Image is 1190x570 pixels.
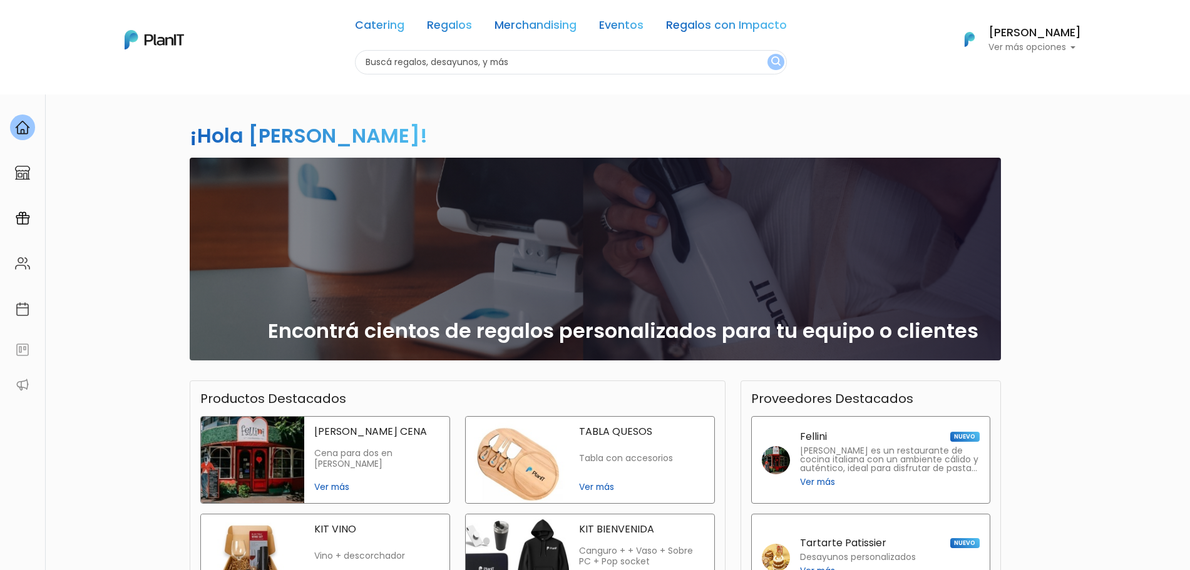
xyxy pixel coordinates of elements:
p: Ver más opciones [988,43,1081,52]
p: KIT VINO [314,524,439,534]
span: Ver más [314,481,439,494]
a: Regalos [427,20,472,35]
img: PlanIt Logo [125,30,184,49]
h2: Encontrá cientos de regalos personalizados para tu equipo o clientes [268,319,978,343]
h6: [PERSON_NAME] [988,28,1081,39]
span: NUEVO [950,538,979,548]
p: Vino + descorchador [314,551,439,561]
span: NUEVO [950,432,979,442]
p: TABLA QUESOS [579,427,704,437]
p: Cena para dos en [PERSON_NAME] [314,448,439,470]
span: Ver más [800,476,835,489]
img: PlanIt Logo [956,26,983,53]
p: Tabla con accesorios [579,453,704,464]
img: home-e721727adea9d79c4d83392d1f703f7f8bce08238fde08b1acbfd93340b81755.svg [15,120,30,135]
a: Catering [355,20,404,35]
img: search_button-432b6d5273f82d61273b3651a40e1bd1b912527efae98b1b7a1b2c0702e16a8d.svg [771,56,781,68]
span: Ver más [579,481,704,494]
img: campaigns-02234683943229c281be62815700db0a1741e53638e28bf9629b52c665b00959.svg [15,211,30,226]
a: Regalos con Impacto [666,20,787,35]
h3: Proveedores Destacados [751,391,913,406]
img: tabla quesos [466,417,569,503]
p: Canguro + + Vaso + Sobre PC + Pop socket [579,546,704,567]
p: [PERSON_NAME] CENA [314,427,439,437]
h2: ¡Hola [PERSON_NAME]! [190,121,428,150]
img: marketplace-4ceaa7011d94191e9ded77b95e3339b90024bf715f7c57f8cf31f2d8c509eaba.svg [15,165,30,180]
p: Fellini [800,432,827,442]
button: PlanIt Logo [PERSON_NAME] Ver más opciones [948,23,1081,56]
p: Tartarte Patissier [800,538,886,548]
img: fellini cena [201,417,304,503]
img: calendar-87d922413cdce8b2cf7b7f5f62616a5cf9e4887200fb71536465627b3292af00.svg [15,302,30,317]
p: Desayunos personalizados [800,553,916,562]
p: [PERSON_NAME] es un restaurante de cocina italiana con un ambiente cálido y auténtico, ideal para... [800,447,980,473]
input: Buscá regalos, desayunos, y más [355,50,787,74]
img: partners-52edf745621dab592f3b2c58e3bca9d71375a7ef29c3b500c9f145b62cc070d4.svg [15,377,30,392]
h3: Productos Destacados [200,391,346,406]
a: tabla quesos TABLA QUESOS Tabla con accesorios Ver más [465,416,715,504]
img: people-662611757002400ad9ed0e3c099ab2801c6687ba6c219adb57efc949bc21e19d.svg [15,256,30,271]
a: Merchandising [495,20,577,35]
img: feedback-78b5a0c8f98aac82b08bfc38622c3050aee476f2c9584af64705fc4e61158814.svg [15,342,30,357]
a: Eventos [599,20,644,35]
a: fellini cena [PERSON_NAME] CENA Cena para dos en [PERSON_NAME] Ver más [200,416,450,504]
p: KIT BIENVENIDA [579,524,704,534]
a: Fellini NUEVO [PERSON_NAME] es un restaurante de cocina italiana con un ambiente cálido y auténti... [751,416,990,504]
img: fellini [762,446,790,474]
